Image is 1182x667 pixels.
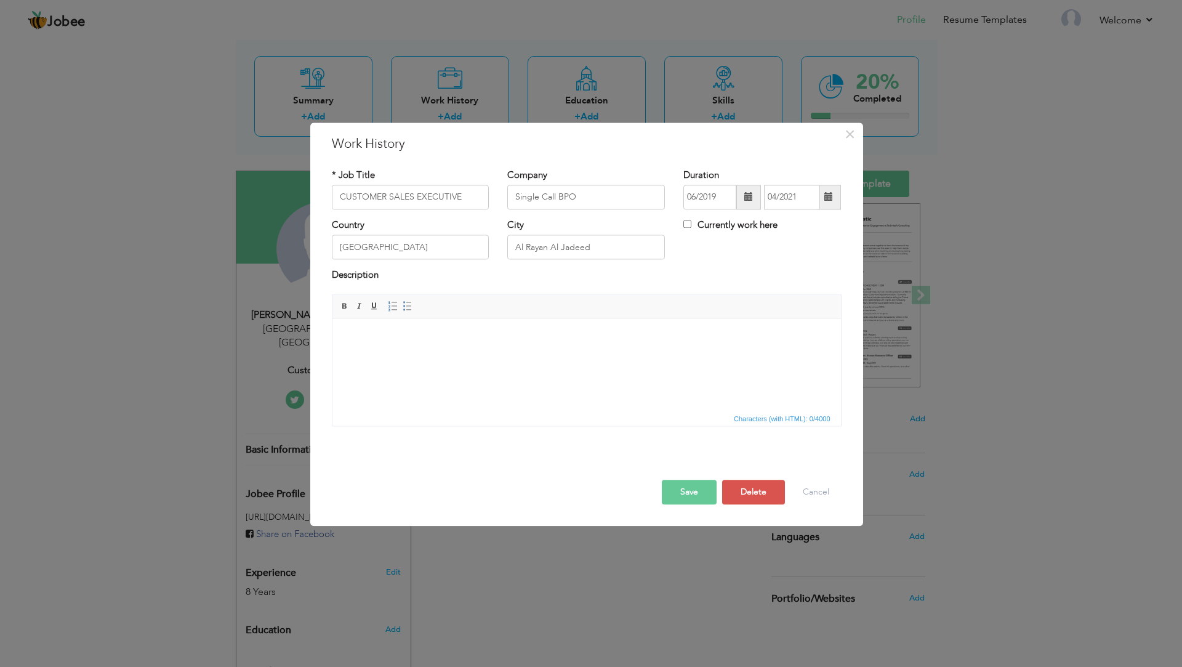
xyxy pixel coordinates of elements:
span: × [845,123,855,145]
button: Close [840,124,860,144]
div: Statistics [731,413,834,424]
input: From [683,185,736,209]
label: Description [332,269,379,282]
h3: Work History [332,135,842,153]
a: Insert/Remove Numbered List [386,299,400,313]
label: Company [507,169,547,182]
button: Delete [722,480,785,504]
a: Underline [368,299,381,313]
iframe: Rich Text Editor, workEditor [332,318,841,411]
label: Country [332,219,364,232]
button: Cancel [790,480,842,504]
span: Characters (with HTML): 0/4000 [731,413,833,424]
label: Duration [683,169,719,182]
a: Bold [338,299,352,313]
label: Currently work here [683,219,778,232]
label: City [507,219,524,232]
label: * Job Title [332,169,375,182]
a: Italic [353,299,366,313]
input: Currently work here [683,220,691,228]
a: Insert/Remove Bulleted List [401,299,414,313]
input: Present [764,185,820,209]
button: Save [662,480,717,504]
